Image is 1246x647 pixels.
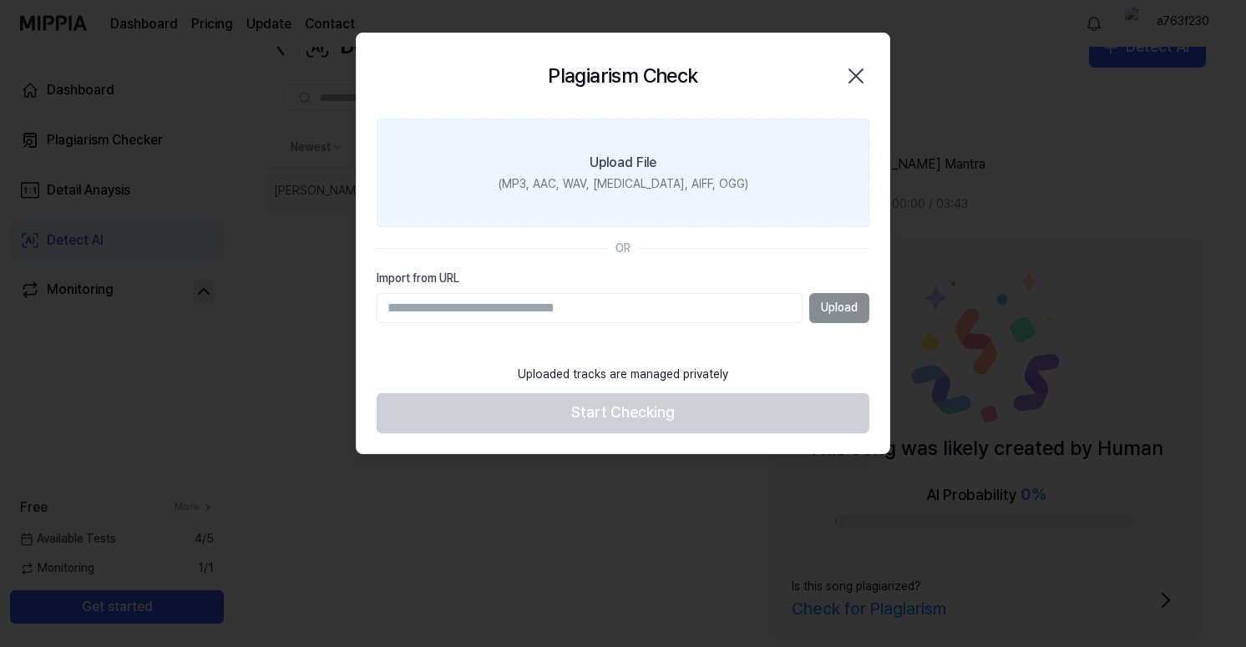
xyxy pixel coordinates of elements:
div: OR [615,240,631,257]
div: Upload File [590,153,656,173]
h2: Plagiarism Check [548,60,697,92]
div: (MP3, AAC, WAV, [MEDICAL_DATA], AIFF, OGG) [499,176,748,193]
label: Import from URL [377,270,869,286]
div: Uploaded tracks are managed privately [508,356,738,393]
